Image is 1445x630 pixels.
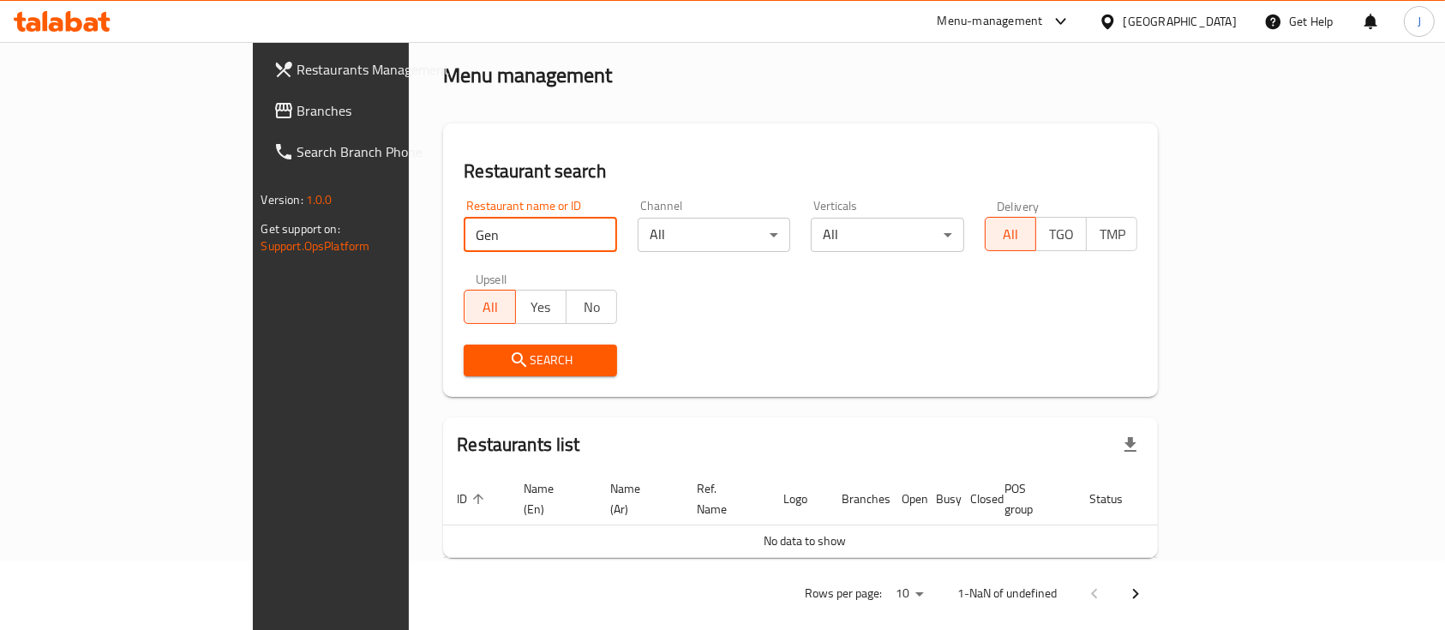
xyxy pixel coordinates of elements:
[443,473,1225,558] table: enhanced table
[1115,573,1156,615] button: Next page
[464,345,617,376] button: Search
[260,49,495,90] a: Restaurants Management
[443,62,612,89] h2: Menu management
[306,189,333,211] span: 1.0.0
[956,473,991,525] th: Closed
[297,59,481,80] span: Restaurants Management
[573,295,610,320] span: No
[261,235,370,257] a: Support.OpsPlatform
[261,189,303,211] span: Version:
[515,290,567,324] button: Yes
[992,222,1029,247] span: All
[261,218,340,240] span: Get support on:
[638,218,791,252] div: All
[938,11,1043,32] div: Menu-management
[523,295,560,320] span: Yes
[1124,12,1237,31] div: [GEOGRAPHIC_DATA]
[1004,478,1055,519] span: POS group
[770,473,828,525] th: Logo
[764,530,846,552] span: No data to show
[888,473,922,525] th: Open
[805,583,882,604] p: Rows per page:
[957,583,1057,604] p: 1-NaN of undefined
[997,200,1040,212] label: Delivery
[985,217,1036,251] button: All
[464,159,1137,184] h2: Restaurant search
[1110,424,1151,465] div: Export file
[697,478,749,519] span: Ref. Name
[476,273,507,285] label: Upsell
[811,218,964,252] div: All
[922,473,956,525] th: Busy
[1043,222,1080,247] span: TGO
[610,478,663,519] span: Name (Ar)
[260,131,495,172] a: Search Branch Phone
[1089,489,1145,509] span: Status
[889,581,930,607] div: Rows per page:
[477,350,603,371] span: Search
[1035,217,1087,251] button: TGO
[260,90,495,131] a: Branches
[1086,217,1137,251] button: TMP
[464,290,515,324] button: All
[1094,222,1130,247] span: TMP
[828,473,888,525] th: Branches
[297,141,481,162] span: Search Branch Phone
[457,489,489,509] span: ID
[471,295,508,320] span: All
[457,432,579,458] h2: Restaurants list
[524,478,576,519] span: Name (En)
[1418,12,1421,31] span: J
[566,290,617,324] button: No
[297,100,481,121] span: Branches
[464,218,617,252] input: Search for restaurant name or ID..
